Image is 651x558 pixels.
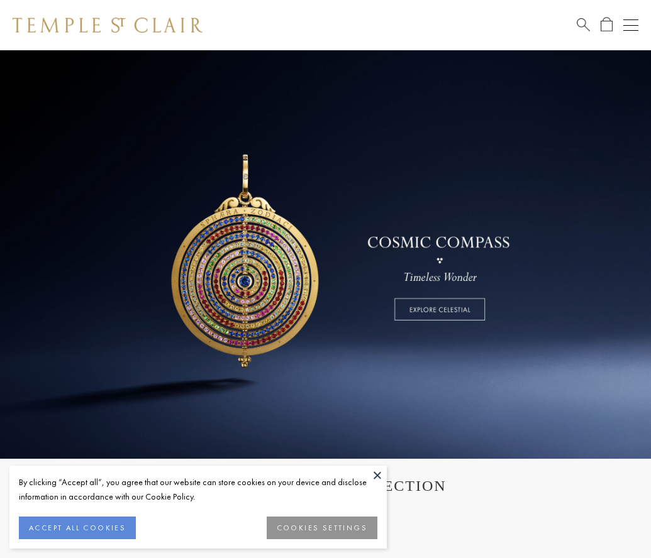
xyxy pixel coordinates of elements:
a: Search [577,17,590,33]
button: Open navigation [623,18,638,33]
button: COOKIES SETTINGS [267,517,377,539]
div: By clicking “Accept all”, you agree that our website can store cookies on your device and disclos... [19,475,377,504]
a: Open Shopping Bag [601,17,613,33]
button: ACCEPT ALL COOKIES [19,517,136,539]
img: Temple St. Clair [13,18,203,33]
